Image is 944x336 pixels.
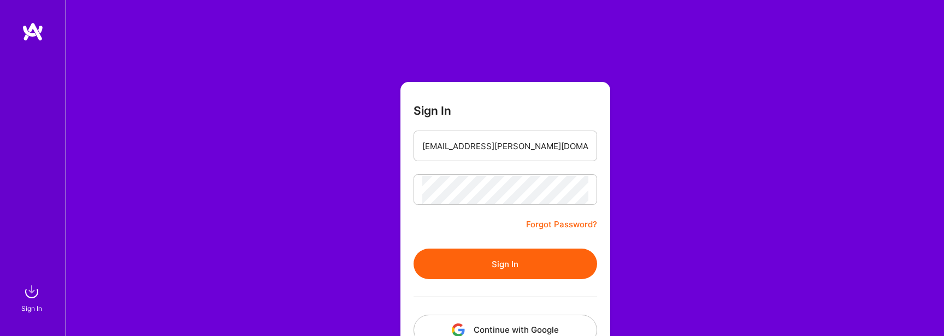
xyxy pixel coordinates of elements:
h3: Sign In [414,104,451,117]
input: Email... [422,132,588,160]
a: sign inSign In [23,281,43,314]
a: Forgot Password? [526,218,597,231]
img: sign in [21,281,43,303]
img: logo [22,22,44,42]
button: Sign In [414,249,597,279]
div: Sign In [21,303,42,314]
